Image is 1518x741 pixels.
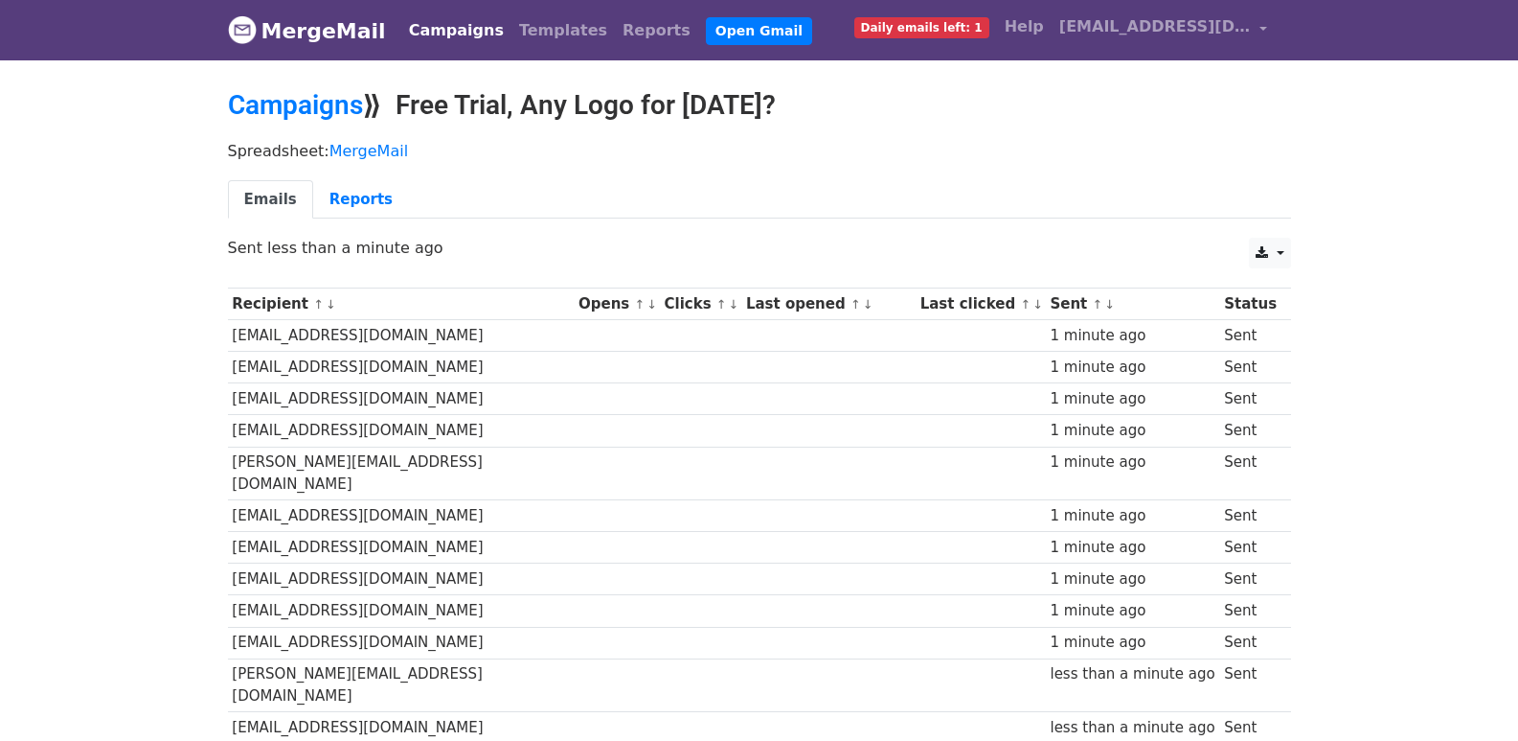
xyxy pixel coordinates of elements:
td: [EMAIL_ADDRESS][DOMAIN_NAME] [228,383,575,415]
a: Open Gmail [706,17,812,45]
a: ↓ [729,297,739,312]
a: ↑ [716,297,727,312]
td: Sent [1219,447,1280,500]
div: 1 minute ago [1050,452,1214,474]
div: 1 minute ago [1050,357,1214,379]
div: 1 minute ago [1050,388,1214,410]
a: MergeMail [329,142,408,160]
td: [EMAIL_ADDRESS][DOMAIN_NAME] [228,415,575,447]
td: [PERSON_NAME][EMAIL_ADDRESS][DOMAIN_NAME] [228,659,575,712]
a: ↓ [326,297,336,312]
a: ↑ [1020,297,1031,312]
a: Campaigns [401,12,511,50]
td: Sent [1219,500,1280,532]
td: Sent [1219,532,1280,564]
p: Sent less than a minute ago [228,238,1291,258]
a: Daily emails left: 1 [847,8,997,46]
span: [EMAIL_ADDRESS][DOMAIN_NAME] [1059,15,1251,38]
a: Help [997,8,1052,46]
td: [EMAIL_ADDRESS][DOMAIN_NAME] [228,532,575,564]
a: ↑ [313,297,324,312]
th: Status [1219,289,1280,320]
td: Sent [1219,595,1280,627]
a: Emails [228,180,313,220]
a: [EMAIL_ADDRESS][DOMAIN_NAME] [1052,8,1276,53]
div: 1 minute ago [1050,505,1214,527]
td: Sent [1219,352,1280,383]
td: [EMAIL_ADDRESS][DOMAIN_NAME] [228,352,575,383]
div: 1 minute ago [1050,537,1214,559]
th: Sent [1046,289,1220,320]
span: Daily emails left: 1 [854,17,989,38]
a: Reports [313,180,409,220]
div: less than a minute ago [1050,663,1214,685]
div: 1 minute ago [1050,325,1214,347]
div: 1 minute ago [1050,600,1214,622]
a: Templates [511,12,615,50]
a: ↓ [863,297,873,312]
p: Spreadsheet: [228,141,1291,161]
img: MergeMail logo [228,15,257,44]
div: 1 minute ago [1050,632,1214,654]
a: ↓ [646,297,657,312]
td: Sent [1219,564,1280,595]
a: Reports [615,12,698,50]
th: Clicks [660,289,741,320]
a: ↑ [1093,297,1103,312]
td: Sent [1219,383,1280,415]
th: Recipient [228,289,575,320]
a: Campaigns [228,89,363,121]
div: less than a minute ago [1050,717,1214,739]
th: Opens [574,289,660,320]
td: Sent [1219,320,1280,352]
td: Sent [1219,415,1280,447]
a: ↑ [850,297,861,312]
td: Sent [1219,659,1280,712]
td: [EMAIL_ADDRESS][DOMAIN_NAME] [228,500,575,532]
td: [EMAIL_ADDRESS][DOMAIN_NAME] [228,564,575,595]
h2: ⟫ Free Trial, Any Logo for [DATE]? [228,89,1291,122]
th: Last opened [741,289,916,320]
div: 1 minute ago [1050,420,1214,442]
th: Last clicked [916,289,1046,320]
td: [EMAIL_ADDRESS][DOMAIN_NAME] [228,595,575,627]
td: [EMAIL_ADDRESS][DOMAIN_NAME] [228,320,575,352]
a: MergeMail [228,11,386,51]
a: ↓ [1032,297,1043,312]
td: [EMAIL_ADDRESS][DOMAIN_NAME] [228,627,575,659]
td: Sent [1219,627,1280,659]
td: [PERSON_NAME][EMAIL_ADDRESS][DOMAIN_NAME] [228,447,575,500]
a: ↑ [634,297,645,312]
a: ↓ [1104,297,1115,312]
div: 1 minute ago [1050,568,1214,590]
